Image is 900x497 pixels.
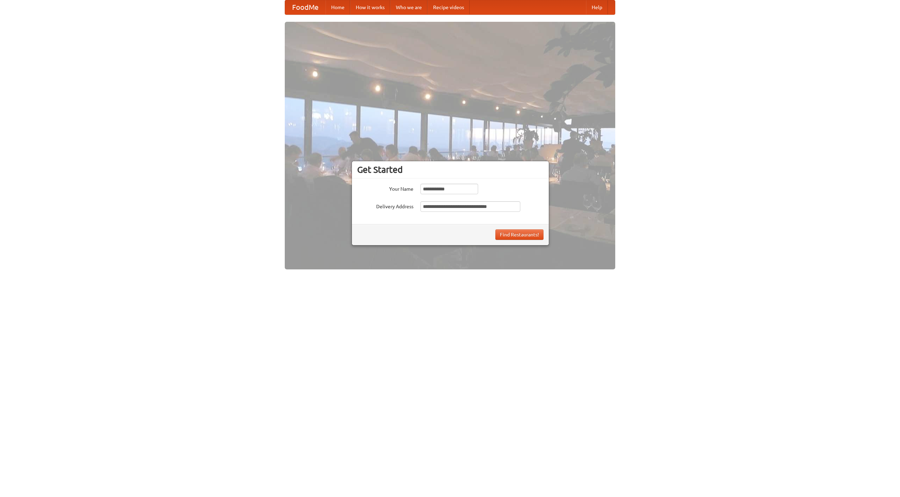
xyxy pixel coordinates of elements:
a: FoodMe [285,0,326,14]
label: Delivery Address [357,201,413,210]
a: Who we are [390,0,427,14]
a: How it works [350,0,390,14]
a: Help [586,0,608,14]
a: Recipe videos [427,0,470,14]
a: Home [326,0,350,14]
h3: Get Started [357,164,544,175]
label: Your Name [357,184,413,192]
button: Find Restaurants! [495,229,544,240]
